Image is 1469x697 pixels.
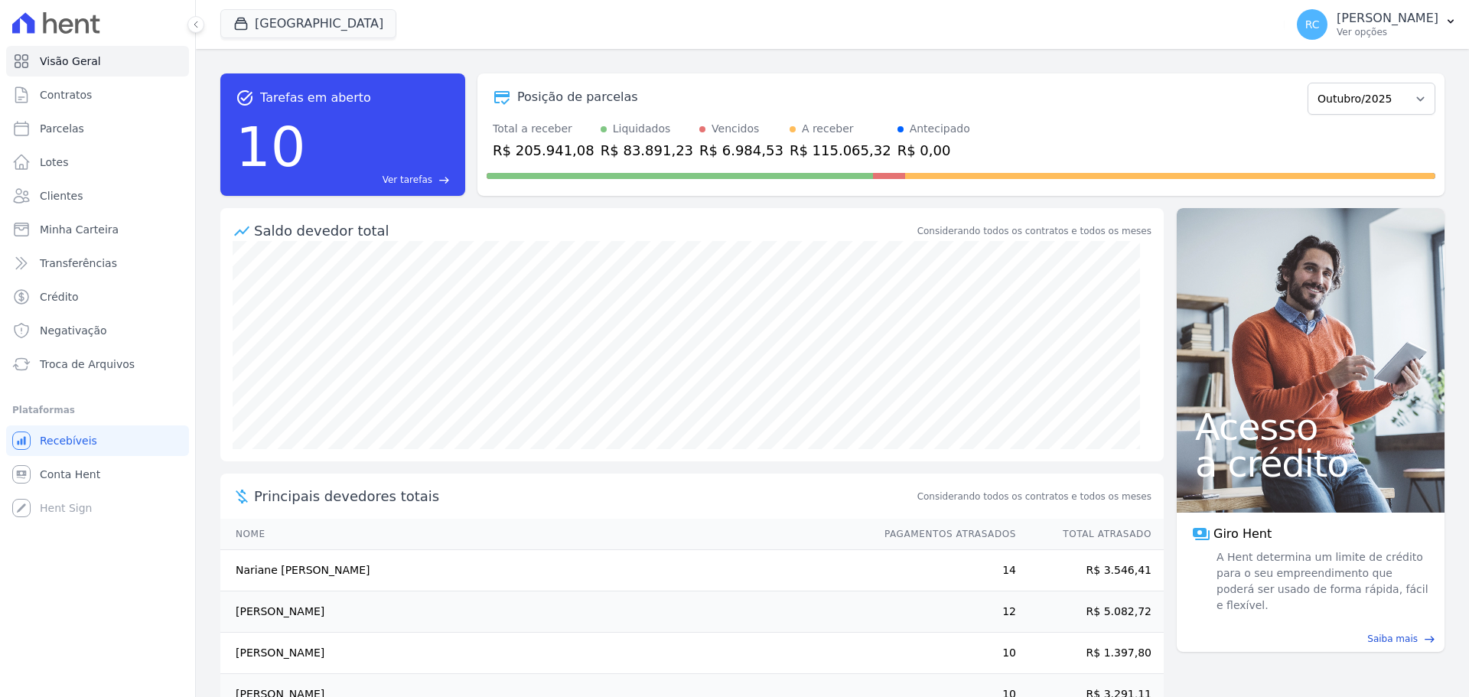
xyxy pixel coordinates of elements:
[1017,550,1164,591] td: R$ 3.546,41
[1424,633,1435,645] span: east
[517,88,638,106] div: Posição de parcelas
[40,433,97,448] span: Recebíveis
[236,107,306,187] div: 10
[1285,3,1469,46] button: RC [PERSON_NAME] Ver opções
[220,633,870,674] td: [PERSON_NAME]
[699,140,783,161] div: R$ 6.984,53
[383,173,432,187] span: Ver tarefas
[220,519,870,550] th: Nome
[6,459,189,490] a: Conta Hent
[712,121,759,137] div: Vencidos
[40,87,92,103] span: Contratos
[493,140,594,161] div: R$ 205.941,08
[1017,591,1164,633] td: R$ 5.082,72
[236,89,254,107] span: task_alt
[910,121,970,137] div: Antecipado
[1337,11,1438,26] p: [PERSON_NAME]
[220,550,870,591] td: Nariane [PERSON_NAME]
[260,89,371,107] span: Tarefas em aberto
[6,46,189,77] a: Visão Geral
[1367,632,1418,646] span: Saiba mais
[6,248,189,278] a: Transferências
[1305,19,1320,30] span: RC
[40,357,135,372] span: Troca de Arquivos
[220,591,870,633] td: [PERSON_NAME]
[254,220,914,241] div: Saldo devedor total
[40,222,119,237] span: Minha Carteira
[613,121,671,137] div: Liquidados
[6,315,189,346] a: Negativação
[40,323,107,338] span: Negativação
[6,425,189,456] a: Recebíveis
[897,140,970,161] div: R$ 0,00
[40,289,79,305] span: Crédito
[802,121,854,137] div: A receber
[40,54,101,69] span: Visão Geral
[1195,445,1426,482] span: a crédito
[790,140,891,161] div: R$ 115.065,32
[40,467,100,482] span: Conta Hent
[254,486,914,506] span: Principais devedores totais
[1337,26,1438,38] p: Ver opções
[870,633,1017,674] td: 10
[6,113,189,144] a: Parcelas
[493,121,594,137] div: Total a receber
[438,174,450,186] span: east
[917,490,1151,503] span: Considerando todos os contratos e todos os meses
[6,349,189,379] a: Troca de Arquivos
[870,550,1017,591] td: 14
[870,519,1017,550] th: Pagamentos Atrasados
[220,9,396,38] button: [GEOGRAPHIC_DATA]
[6,80,189,110] a: Contratos
[6,282,189,312] a: Crédito
[6,181,189,211] a: Clientes
[1186,632,1435,646] a: Saiba mais east
[1195,409,1426,445] span: Acesso
[40,155,69,170] span: Lotes
[312,173,450,187] a: Ver tarefas east
[40,256,117,271] span: Transferências
[1213,549,1429,614] span: A Hent determina um limite de crédito para o seu empreendimento que poderá ser usado de forma ráp...
[40,188,83,204] span: Clientes
[1017,519,1164,550] th: Total Atrasado
[6,214,189,245] a: Minha Carteira
[40,121,84,136] span: Parcelas
[1017,633,1164,674] td: R$ 1.397,80
[601,140,693,161] div: R$ 83.891,23
[6,147,189,178] a: Lotes
[1213,525,1272,543] span: Giro Hent
[870,591,1017,633] td: 12
[12,401,183,419] div: Plataformas
[917,224,1151,238] div: Considerando todos os contratos e todos os meses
